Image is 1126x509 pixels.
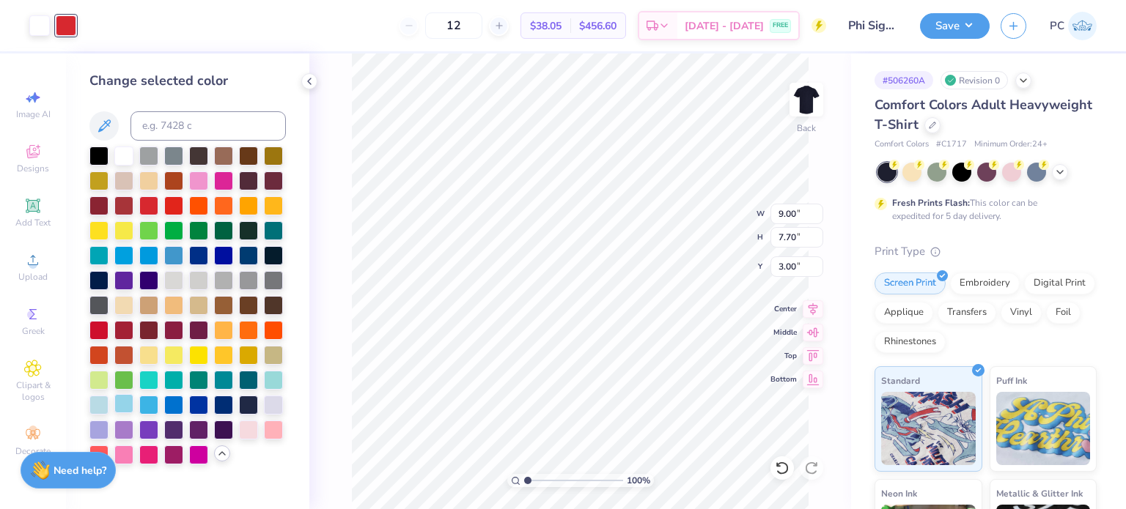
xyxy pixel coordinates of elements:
[130,111,286,141] input: e.g. 7428 c
[875,138,929,151] span: Comfort Colors
[974,138,1048,151] span: Minimum Order: 24 +
[837,11,909,40] input: Untitled Design
[15,445,51,457] span: Decorate
[54,464,106,478] strong: Need help?
[875,96,1092,133] span: Comfort Colors Adult Heavyweight T-Shirt
[627,474,650,487] span: 100 %
[881,373,920,388] span: Standard
[892,196,1072,223] div: This color can be expedited for 5 day delivery.
[16,108,51,120] span: Image AI
[792,85,821,114] img: Back
[1050,12,1097,40] a: PC
[770,327,797,338] span: Middle
[17,163,49,174] span: Designs
[15,217,51,229] span: Add Text
[936,138,967,151] span: # C1717
[770,304,797,314] span: Center
[875,71,933,89] div: # 506260A
[770,374,797,384] span: Bottom
[18,271,48,283] span: Upload
[996,373,1027,388] span: Puff Ink
[875,243,1097,260] div: Print Type
[875,302,933,324] div: Applique
[770,351,797,361] span: Top
[530,18,562,34] span: $38.05
[425,12,482,39] input: – –
[920,13,990,39] button: Save
[1024,272,1095,294] div: Digital Print
[1046,302,1081,324] div: Foil
[996,486,1083,501] span: Metallic & Glitter Ink
[797,122,816,135] div: Back
[22,325,45,337] span: Greek
[881,392,976,465] img: Standard
[875,331,946,353] div: Rhinestones
[1068,12,1097,40] img: Priyanka Choudhary
[892,197,970,209] strong: Fresh Prints Flash:
[1001,302,1042,324] div: Vinyl
[938,302,996,324] div: Transfers
[7,379,59,403] span: Clipart & logos
[941,71,1008,89] div: Revision 0
[881,486,917,501] span: Neon Ink
[996,392,1091,465] img: Puff Ink
[773,21,788,31] span: FREE
[950,272,1020,294] div: Embroidery
[89,71,286,91] div: Change selected color
[1050,18,1064,34] span: PC
[579,18,617,34] span: $456.60
[685,18,764,34] span: [DATE] - [DATE]
[875,272,946,294] div: Screen Print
